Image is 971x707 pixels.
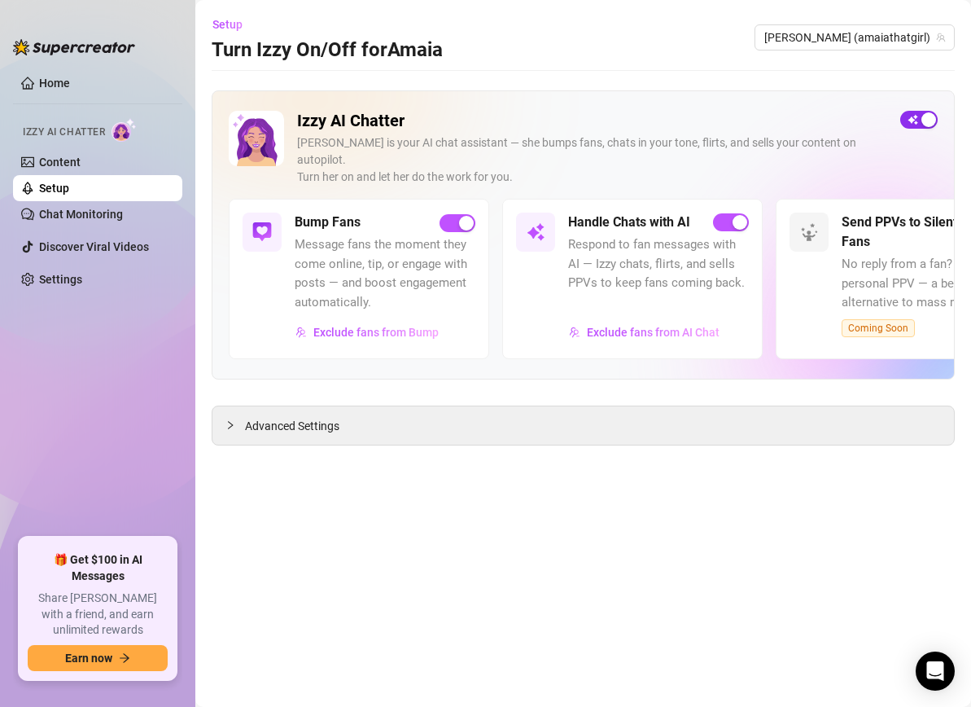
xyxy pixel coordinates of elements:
button: Exclude fans from AI Chat [568,319,720,345]
span: collapsed [225,420,235,430]
img: Izzy AI Chatter [229,111,284,166]
span: Amaia (amaiathatgirl) [764,25,945,50]
button: Exclude fans from Bump [295,319,440,345]
button: Setup [212,11,256,37]
button: Earn nowarrow-right [28,645,168,671]
a: Setup [39,182,69,195]
img: svg%3e [799,222,819,242]
a: Chat Monitoring [39,208,123,221]
div: Open Intercom Messenger [916,652,955,691]
h5: Bump Fans [295,213,361,232]
span: Share [PERSON_NAME] with a friend, and earn unlimited rewards [28,591,168,639]
span: Setup [212,18,243,31]
h3: Turn Izzy On/Off for Amaia [212,37,443,64]
img: AI Chatter [112,118,137,142]
h5: Handle Chats with AI [568,213,690,232]
a: Settings [39,273,82,286]
span: Coming Soon [842,319,915,337]
a: Content [39,156,81,169]
span: Exclude fans from Bump [313,326,439,339]
img: svg%3e [295,327,307,338]
span: Exclude fans from AI Chat [587,326,720,339]
img: logo-BBDzfeDw.svg [13,39,135,55]
span: Izzy AI Chatter [23,125,105,140]
img: svg%3e [526,222,545,242]
div: collapsed [225,416,245,434]
a: Home [39,77,70,90]
span: Advanced Settings [245,417,339,435]
h2: Izzy AI Chatter [297,111,887,131]
span: arrow-right [119,652,130,664]
a: Discover Viral Videos [39,240,149,253]
span: Earn now [65,652,112,665]
span: Respond to fan messages with AI — Izzy chats, flirts, and sells PPVs to keep fans coming back. [568,235,749,293]
span: Message fans the moment they come online, tip, or engage with posts — and boost engagement automa... [295,235,475,312]
span: 🎁 Get $100 in AI Messages [28,552,168,584]
div: [PERSON_NAME] is your AI chat assistant — she bumps fans, chats in your tone, flirts, and sells y... [297,134,887,186]
span: team [936,33,946,42]
img: svg%3e [252,222,272,242]
img: svg%3e [569,327,580,338]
